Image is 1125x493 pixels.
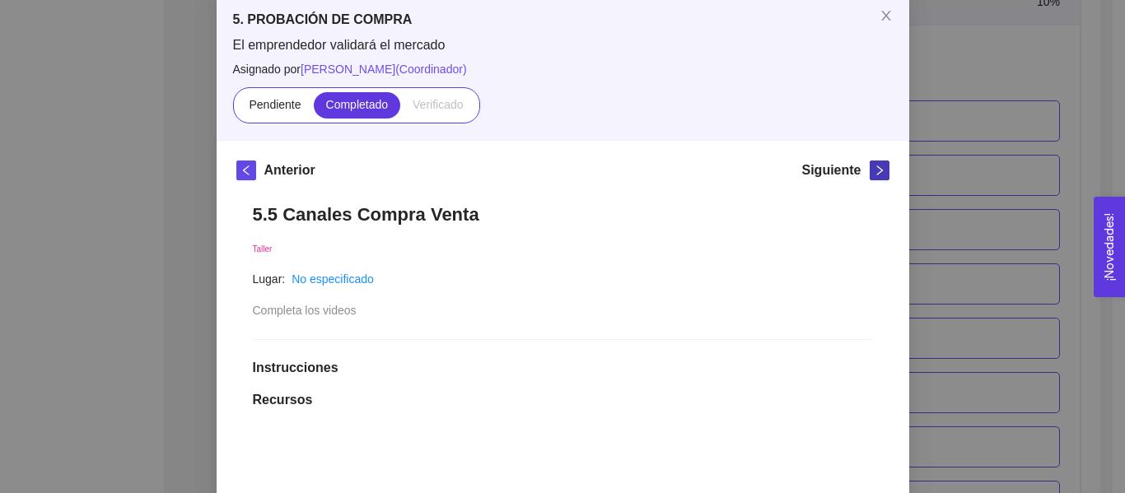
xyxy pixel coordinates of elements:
button: left [236,160,256,180]
span: Asignado por [233,60,893,78]
span: right [871,165,889,176]
h5: Anterior [264,160,315,180]
span: close [880,9,893,22]
span: left [237,165,255,176]
h1: Recursos [253,392,873,408]
h1: Instrucciones [253,360,873,376]
button: Open Feedback Widget [1094,197,1125,297]
span: Pendiente [249,98,301,111]
span: Completa los videos [253,304,357,317]
h5: 5. PROBACIÓN DE COMPRA [233,10,893,30]
span: Completado [326,98,389,111]
h5: Siguiente [801,160,861,180]
a: No especificado [292,272,374,286]
button: right [870,160,889,180]
span: [PERSON_NAME] ( Coordinador ) [301,63,467,76]
span: Taller [253,244,273,253]
h1: 5.5 Canales Compra Venta [253,203,873,226]
span: Verificado [413,98,463,111]
span: El emprendedor validará el mercado [233,36,893,54]
article: Lugar: [253,270,286,288]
